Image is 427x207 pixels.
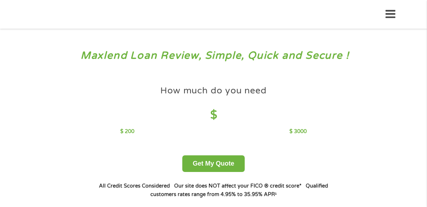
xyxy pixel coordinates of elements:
p: $ 200 [120,128,134,136]
strong: All Credit Scores Considered [99,183,170,189]
h4: How much do you need [160,85,267,97]
p: $ 3000 [289,128,307,136]
button: Get My Quote [182,155,244,172]
strong: Our site does NOT affect your FICO ® credit score* [174,183,301,189]
h4: $ [120,108,306,122]
h3: Maxlend Loan Review, Simple, Quick and Secure ! [21,49,407,62]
